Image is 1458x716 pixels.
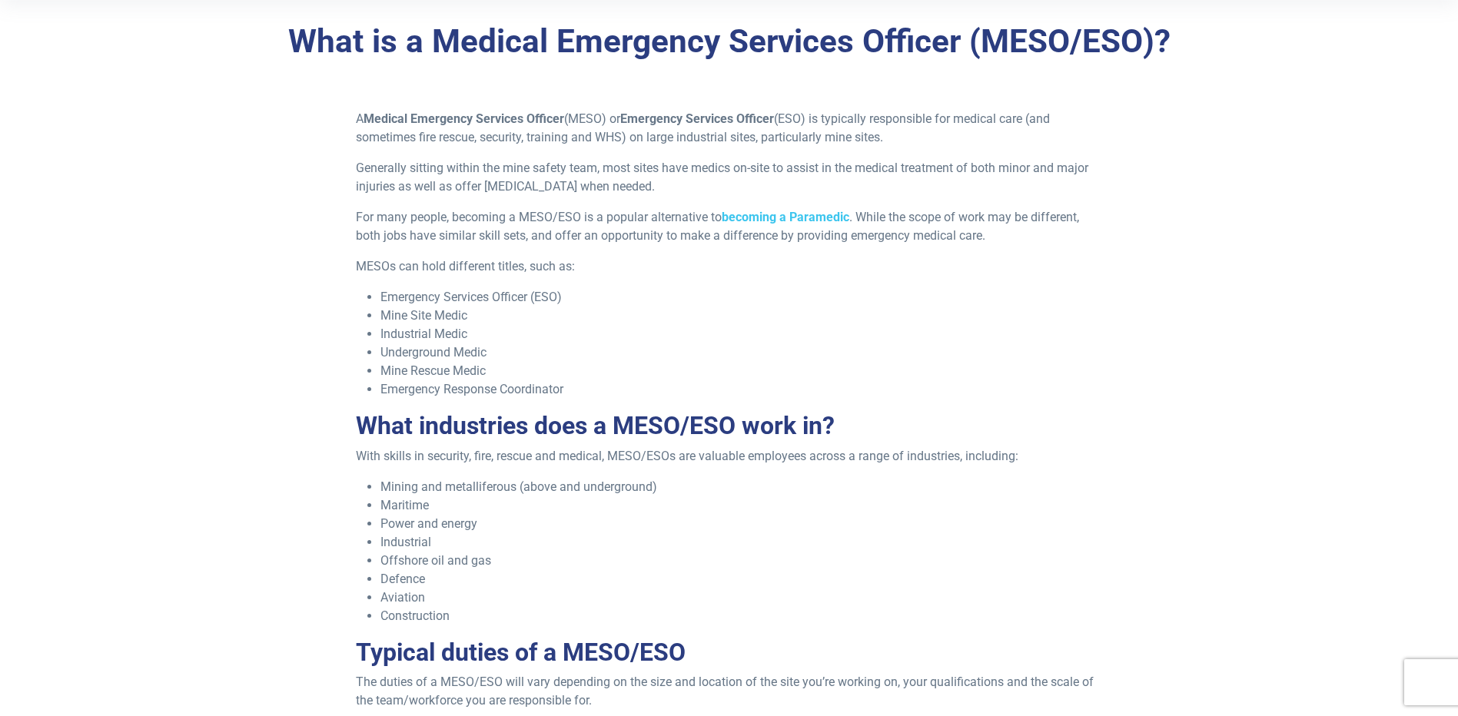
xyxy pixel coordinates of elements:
p: Generally sitting within the mine safety team, most sites have medics on-site to assist in the me... [356,159,1102,196]
li: Maritime [380,496,1102,515]
li: Mining and metalliferous (above and underground) [380,478,1102,496]
li: Offshore oil and gas [380,552,1102,570]
li: Aviation [380,588,1102,607]
h3: What is a Medical Emergency Services Officer (MESO/ESO)? [280,22,1179,61]
li: Industrial Medic [380,325,1102,343]
p: MESOs can hold different titles, such as: [356,257,1102,276]
h2: What industries does a MESO/ESO work in? [356,411,1102,440]
li: Mine Site Medic [380,307,1102,325]
h2: Typical duties of a MESO/ESO [356,638,1102,667]
li: Industrial [380,533,1102,552]
strong: Medical Emergency Services Officer [364,111,564,126]
strong: Emergency Services Officer [620,111,774,126]
p: A (MESO) or (ESO) is typically responsible for medical care (and sometimes fire rescue, security,... [356,110,1102,147]
li: Mine Rescue Medic [380,362,1102,380]
a: becoming a Paramedic [722,210,849,224]
li: Underground Medic [380,343,1102,362]
li: Construction [380,607,1102,625]
li: Emergency Response Coordinator [380,380,1102,399]
li: Emergency Services Officer (ESO) [380,288,1102,307]
p: The duties of a MESO/ESO will vary depending on the size and location of the site you’re working ... [356,673,1102,710]
li: Defence [380,570,1102,588]
p: For many people, becoming a MESO/ESO is a popular alternative to . While the scope of work may be... [356,208,1102,245]
p: With skills in security, fire, rescue and medical, MESO/ESOs are valuable employees across a rang... [356,447,1102,466]
li: Power and energy [380,515,1102,533]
